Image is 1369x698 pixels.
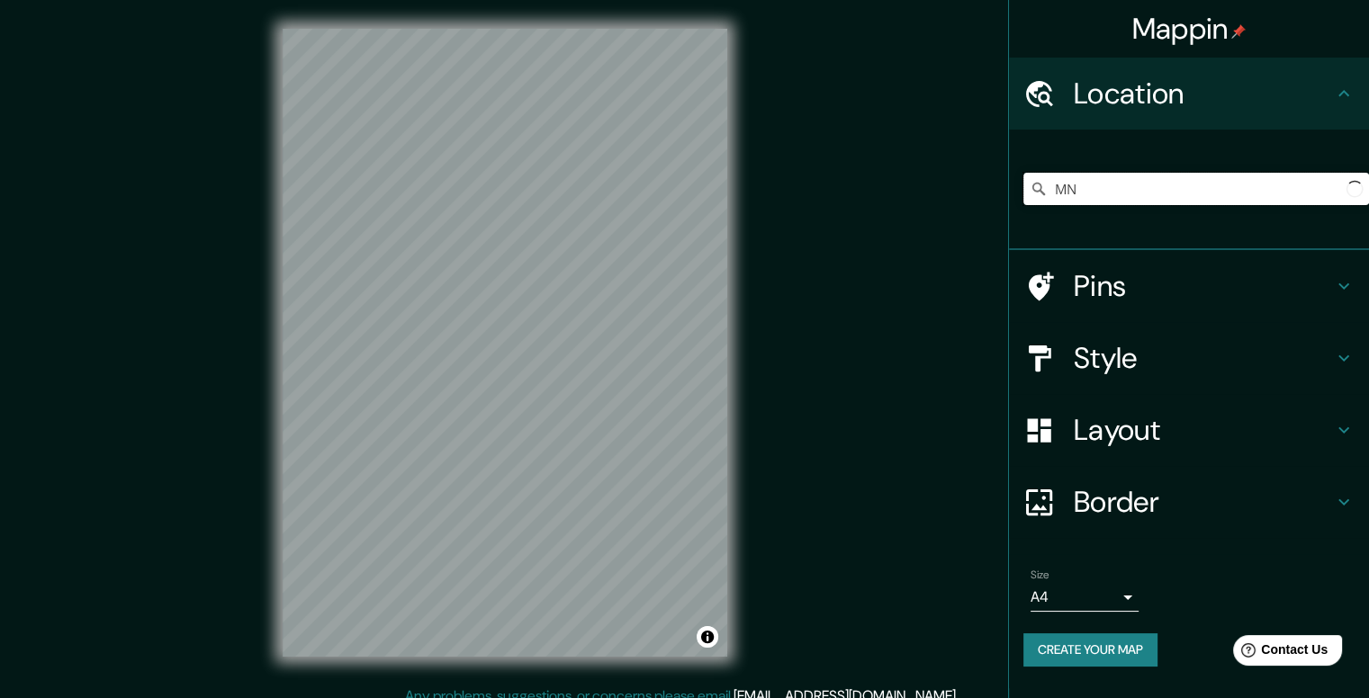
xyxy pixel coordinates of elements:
[1023,173,1369,205] input: Pick your city or area
[1074,76,1333,112] h4: Location
[1023,633,1157,667] button: Create your map
[1031,583,1139,612] div: A4
[1074,268,1333,304] h4: Pins
[1231,24,1246,39] img: pin-icon.png
[1074,412,1333,448] h4: Layout
[1074,484,1333,520] h4: Border
[1132,11,1247,47] h4: Mappin
[1009,322,1369,394] div: Style
[283,29,727,657] canvas: Map
[1009,58,1369,130] div: Location
[1031,568,1049,583] label: Size
[1209,628,1349,678] iframe: Help widget launcher
[1074,340,1333,376] h4: Style
[697,626,718,648] button: Toggle attribution
[1009,250,1369,322] div: Pins
[1009,466,1369,538] div: Border
[1009,394,1369,466] div: Layout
